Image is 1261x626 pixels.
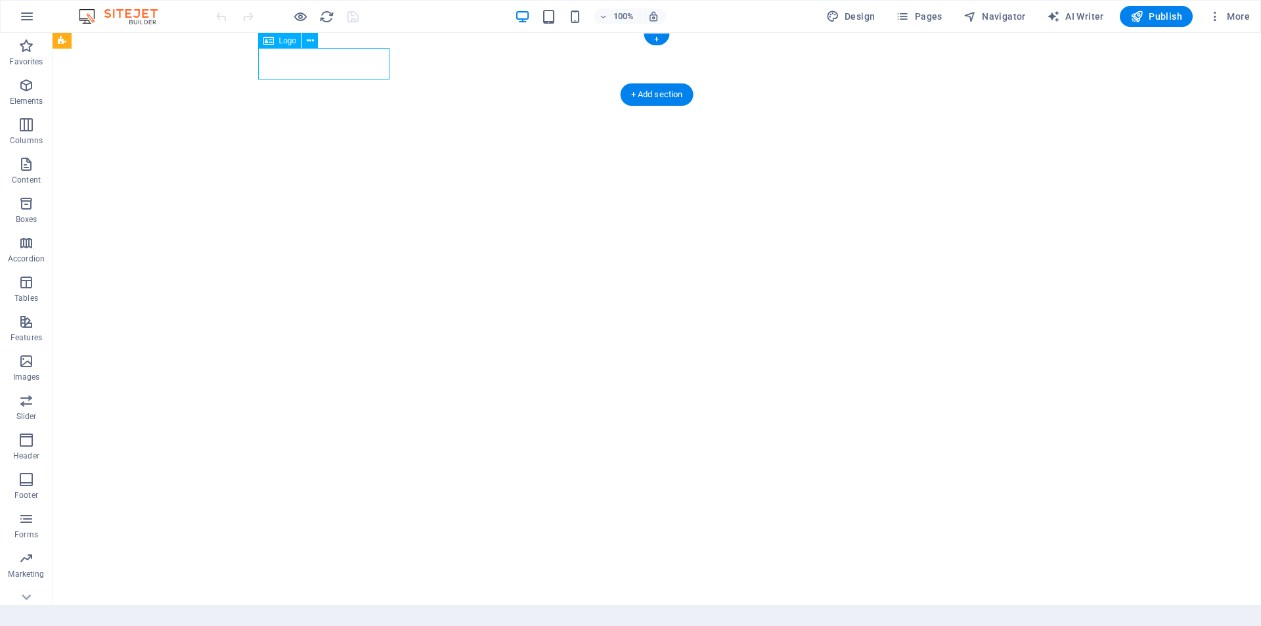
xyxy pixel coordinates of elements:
button: reload [319,9,334,24]
span: Design [826,10,875,23]
button: Navigator [958,6,1031,27]
p: Images [13,372,40,382]
h6: 100% [613,9,634,24]
p: Slider [16,411,37,422]
p: Footer [14,490,38,501]
p: Marketing [8,569,44,579]
button: AI Writer [1042,6,1109,27]
span: Navigator [963,10,1026,23]
button: Publish [1120,6,1193,27]
i: Reload page [319,9,334,24]
p: Content [12,175,41,185]
div: + [644,34,669,45]
span: Pages [896,10,942,23]
button: Click here to leave preview mode and continue editing [292,9,308,24]
span: Publish [1130,10,1182,23]
p: Elements [10,96,43,106]
p: Header [13,451,39,461]
span: More [1208,10,1250,23]
p: Favorites [9,56,43,67]
button: Design [821,6,881,27]
i: On resize automatically adjust zoom level to fit chosen device. [648,11,659,22]
span: AI Writer [1047,10,1104,23]
div: Design (Ctrl+Alt+Y) [821,6,881,27]
button: More [1203,6,1255,27]
p: Columns [10,135,43,146]
p: Accordion [8,254,45,264]
button: Pages [891,6,947,27]
img: Editor Logo [76,9,174,24]
p: Boxes [16,214,37,225]
p: Features [11,332,42,343]
p: Forms [14,529,38,540]
span: Logo [279,37,297,45]
button: 100% [594,9,640,24]
div: + Add section [621,83,694,106]
p: Tables [14,293,38,303]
